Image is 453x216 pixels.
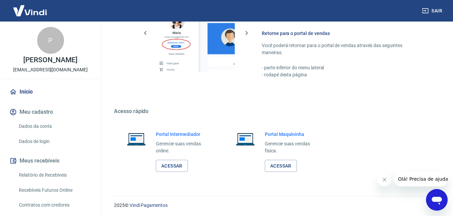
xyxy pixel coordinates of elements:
iframe: Mensagem da empresa [394,172,448,186]
p: [PERSON_NAME] [23,57,77,64]
a: Contratos com credores [16,198,93,212]
div: P [37,27,64,54]
button: Sair [421,5,445,17]
p: 2025 © [114,202,437,209]
h5: Acesso rápido [114,108,437,115]
img: Imagem de um notebook aberto [231,131,259,147]
h6: Portal Maquininha [265,131,320,138]
p: - parte inferior do menu lateral [262,64,421,71]
h6: Retorne para o portal de vendas [262,30,421,37]
p: Gerencie suas vendas física. [265,140,320,154]
a: Relatório de Recebíveis [16,168,93,182]
h6: Portal Intermediador [156,131,211,138]
a: Início [8,84,93,99]
iframe: Botão para abrir a janela de mensagens [426,189,448,211]
button: Meu cadastro [8,105,93,119]
p: - rodapé desta página [262,71,421,78]
a: Recebíveis Futuros Online [16,183,93,197]
a: Dados de login [16,135,93,148]
a: Dados da conta [16,119,93,133]
a: Acessar [265,160,297,172]
button: Meus recebíveis [8,153,93,168]
p: [EMAIL_ADDRESS][DOMAIN_NAME] [13,66,88,73]
a: Acessar [156,160,188,172]
img: Imagem de um notebook aberto [122,131,150,147]
img: Vindi [8,0,52,21]
p: Gerencie suas vendas online. [156,140,211,154]
p: Você poderá retornar para o portal de vendas através das seguintes maneiras: [262,42,421,56]
span: Olá! Precisa de ajuda? [4,5,57,10]
iframe: Fechar mensagem [378,173,391,186]
a: Vindi Pagamentos [130,203,168,208]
